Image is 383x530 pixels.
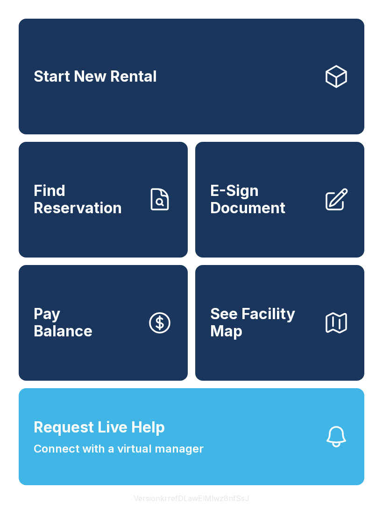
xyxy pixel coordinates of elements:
span: See Facility Map [210,306,316,340]
span: Request Live Help [34,416,165,439]
button: PayBalance [19,265,188,381]
span: Pay Balance [34,306,92,340]
button: See Facility Map [195,265,364,381]
a: Find Reservation [19,142,188,258]
span: Connect with a virtual manager [34,440,204,457]
span: E-Sign Document [210,182,316,216]
span: Start New Rental [34,68,157,85]
span: Find Reservation [34,182,139,216]
button: VersionkrrefDLawElMlwz8nfSsJ [126,485,257,511]
a: Start New Rental [19,19,364,134]
button: Request Live HelpConnect with a virtual manager [19,388,364,485]
a: E-Sign Document [195,142,364,258]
